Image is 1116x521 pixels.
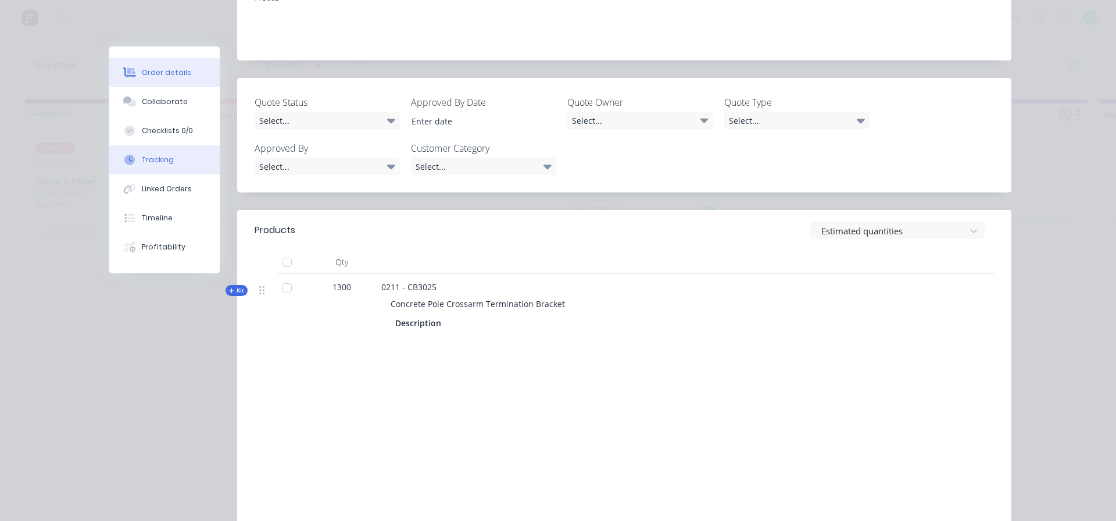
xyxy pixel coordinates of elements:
label: Approved By [255,141,400,155]
div: Tracking [142,155,174,165]
label: Quote Status [255,95,400,109]
div: Profitability [142,242,185,252]
span: Concrete Pole Crossarm Termination Bracket [391,298,565,309]
div: Collaborate [142,97,188,107]
div: Select... [567,112,713,129]
button: Order details [109,58,220,87]
div: Order details [142,67,191,78]
button: Tracking [109,145,220,174]
div: Description [395,315,446,331]
button: Linked Orders [109,174,220,204]
label: Quote Type [724,95,870,109]
span: 1300 [332,281,351,293]
button: Timeline [109,204,220,233]
label: Approved By Date [411,95,556,109]
label: Quote Owner [567,95,713,109]
div: Checklists 0/0 [142,126,193,136]
div: Linked Orders [142,184,192,194]
span: 0211 - CB3025 [381,281,437,292]
button: Collaborate [109,87,220,116]
div: Select... [255,112,400,129]
div: Products [255,223,295,237]
div: Qty [307,251,377,274]
div: Select... [411,158,556,175]
div: Select... [255,158,400,175]
label: Customer Category [411,141,556,155]
div: Timeline [142,213,173,223]
div: Select... [724,112,870,129]
span: Kit [229,286,244,295]
input: Enter date [403,112,548,130]
button: Kit [226,285,248,296]
button: Profitability [109,233,220,262]
button: Checklists 0/0 [109,116,220,145]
